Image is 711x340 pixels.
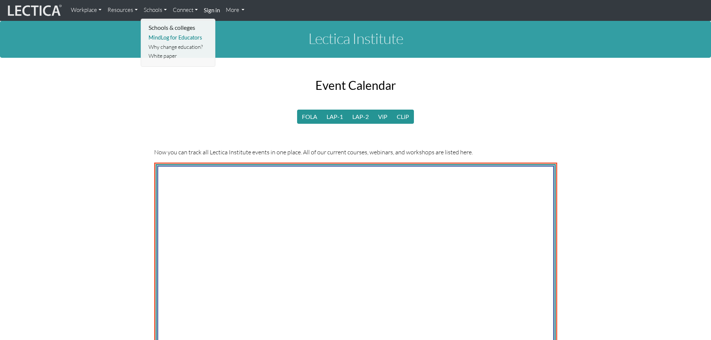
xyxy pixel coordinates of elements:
h1: Lectica Institute [149,30,563,47]
a: White paper [147,51,210,61]
a: Schools [141,3,170,18]
a: Why change education? [147,42,210,52]
a: CLiP [392,110,414,124]
a: LAP-2 [347,110,374,124]
a: ViP [373,110,392,124]
a: LAP-1 [322,110,348,124]
h2: Event Calendar [154,79,557,92]
a: Connect [170,3,201,18]
strong: Sign in [204,7,220,13]
p: Now you can track all Lectica Institute events in one place. All of our current courses, webinars... [154,148,557,157]
a: MindLog for Educators [147,33,210,42]
img: lecticalive [6,3,62,18]
li: Schools & colleges [147,22,210,33]
a: Sign in [201,3,223,18]
a: More [223,3,248,18]
a: FOLA [297,110,322,124]
a: Resources [105,3,141,18]
a: Workplace [68,3,105,18]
